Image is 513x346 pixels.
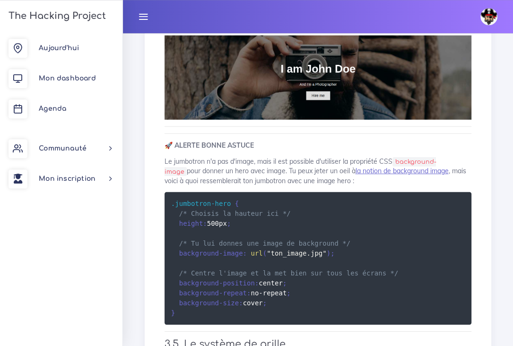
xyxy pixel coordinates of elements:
span: Aujourd'hui [39,44,79,52]
p: Le jumbotron n'a pas d'image, mais il est possible d'utiliser la propriété CSS pour donner un her... [165,157,471,186]
span: url [251,249,262,257]
span: { [235,200,239,207]
span: background-size [179,299,239,307]
span: Communauté [39,145,87,152]
strong: 🚀 ALERTE BONNE ASTUCE [165,141,254,150]
span: ( [263,249,267,257]
span: "ton_image.jpg" [267,249,326,257]
span: background-image [179,249,243,257]
span: Agenda [39,105,66,112]
a: avatar [476,3,504,30]
span: ) [327,249,330,257]
h3: The Hacking Project [6,11,106,21]
a: la notion de background image [355,167,448,175]
span: : [255,279,259,287]
span: : [247,289,251,297]
span: background-position [179,279,255,287]
code: background-image [165,157,436,176]
span: ; [263,299,267,307]
span: Mon dashboard [39,75,96,82]
span: .jumbotron-hero [171,200,231,207]
span: : [243,249,247,257]
img: k4F4xFt.png [165,35,471,120]
span: Mon inscription [39,175,96,182]
span: height [179,220,203,227]
span: } [171,309,175,317]
span: ; [283,279,287,287]
span: /* Centre l'image et la met bien sur tous les écrans */ [179,269,399,277]
span: ; [287,289,290,297]
span: : [203,220,207,227]
span: : [239,299,243,307]
span: /* Tu lui donnes une image de background */ [179,240,350,247]
span: /* Choisis la hauteur ici */ [179,210,291,217]
img: avatar [480,8,497,25]
code: 500px center no-repeat cover [171,198,398,318]
span: ; [227,220,231,227]
span: background-repeat [179,289,247,297]
span: ; [330,249,334,257]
